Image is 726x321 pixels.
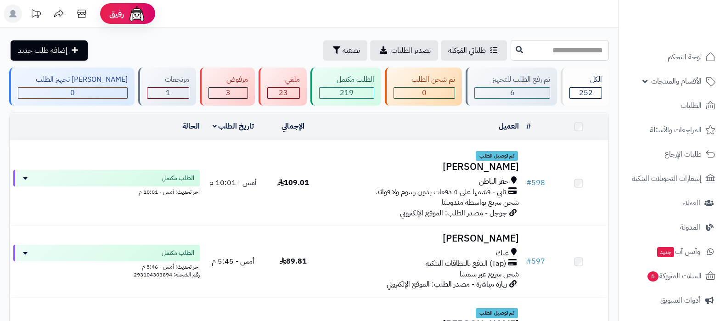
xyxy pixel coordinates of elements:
div: 23 [268,88,299,98]
span: 219 [340,87,354,98]
span: شحن سريع بواسطة مندوبينا [442,197,519,208]
a: العملاء [624,192,720,214]
span: المراجعات والأسئلة [650,124,702,136]
span: الأقسام والمنتجات [651,75,702,88]
span: إشعارات التحويلات البنكية [632,172,702,185]
span: (Tap) الدفع بالبطاقات البنكية [426,259,506,269]
a: إشعارات التحويلات البنكية [624,168,720,190]
a: وآتس آبجديد [624,241,720,263]
a: المدونة [624,216,720,238]
span: # [526,256,531,267]
a: تم رفع الطلب للتجهيز 6 [464,68,559,106]
a: مرتجعات 1 [136,68,198,106]
span: # [526,177,531,188]
a: تحديثات المنصة [24,5,47,25]
div: اخر تحديث: أمس - 10:01 م [13,186,200,196]
span: تصفية [343,45,360,56]
a: تاريخ الطلب [213,121,254,132]
a: أدوات التسويق [624,289,720,311]
a: مرفوض 3 [198,68,257,106]
span: جديد [657,247,674,257]
div: 0 [18,88,127,98]
a: العميل [499,121,519,132]
span: طلباتي المُوكلة [448,45,486,56]
span: إضافة طلب جديد [18,45,68,56]
span: 0 [422,87,427,98]
span: السلات المتروكة [647,270,702,282]
a: إضافة طلب جديد [11,40,88,61]
span: الطلب مكتمل [162,248,194,258]
div: الطلب مكتمل [319,74,375,85]
a: تم شحن الطلب 0 [383,68,464,106]
a: طلبات الإرجاع [624,143,720,165]
a: # [526,121,531,132]
div: مرتجعات [147,74,189,85]
span: جوجل - مصدر الطلب: الموقع الإلكتروني [400,208,507,219]
span: 3 [226,87,231,98]
span: رقم الشحنة: 293104303894 [134,270,200,279]
a: [PERSON_NAME] تجهيز الطلب 0 [7,68,136,106]
span: 1 [166,87,170,98]
div: 219 [320,88,374,98]
div: [PERSON_NAME] تجهيز الطلب [18,74,128,85]
span: رفيق [109,8,124,19]
div: ملغي [267,74,300,85]
a: الطلب مكتمل 219 [309,68,383,106]
a: #598 [526,177,545,188]
span: أدوات التسويق [660,294,700,307]
div: الكل [569,74,602,85]
span: وآتس آب [656,245,700,258]
a: الإجمالي [281,121,304,132]
span: عنك [496,248,509,259]
img: logo-2.png [664,9,717,28]
div: اخر تحديث: أمس - 5:46 م [13,261,200,271]
a: الطلبات [624,95,720,117]
span: طلبات الإرجاع [664,148,702,161]
h3: [PERSON_NAME] [326,233,518,244]
div: 6 [475,88,550,98]
span: حفر الباطن [479,176,509,187]
span: تصدير الطلبات [391,45,431,56]
span: 23 [279,87,288,98]
div: 1 [147,88,189,98]
a: لوحة التحكم [624,46,720,68]
span: تابي - قسّمها على 4 دفعات بدون رسوم ولا فوائد [376,187,506,197]
span: الطلب مكتمل [162,174,194,183]
div: مرفوض [208,74,248,85]
a: الحالة [182,121,200,132]
a: طلباتي المُوكلة [441,40,507,61]
span: تم توصيل الطلب [476,151,518,161]
a: الكل252 [559,68,611,106]
span: زيارة مباشرة - مصدر الطلب: الموقع الإلكتروني [387,279,507,290]
div: تم رفع الطلب للتجهيز [474,74,550,85]
span: شحن سريع عبر سمسا [460,269,519,280]
span: 109.01 [277,177,309,188]
button: تصفية [323,40,367,61]
a: ملغي 23 [257,68,309,106]
span: المدونة [680,221,700,234]
span: أمس - 5:45 م [212,256,254,267]
span: 6 [647,271,659,282]
span: 89.81 [280,256,307,267]
span: 252 [579,87,593,98]
div: 0 [394,88,455,98]
a: تصدير الطلبات [370,40,438,61]
span: الطلبات [681,99,702,112]
div: تم شحن الطلب [394,74,455,85]
a: #597 [526,256,545,267]
span: العملاء [682,197,700,209]
span: 0 [70,87,75,98]
span: 6 [510,87,515,98]
span: أمس - 10:01 م [209,177,257,188]
a: المراجعات والأسئلة [624,119,720,141]
h3: [PERSON_NAME] [326,162,518,172]
div: 3 [209,88,248,98]
img: ai-face.png [128,5,146,23]
a: السلات المتروكة6 [624,265,720,287]
span: لوحة التحكم [668,51,702,63]
span: تم توصيل الطلب [476,308,518,318]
